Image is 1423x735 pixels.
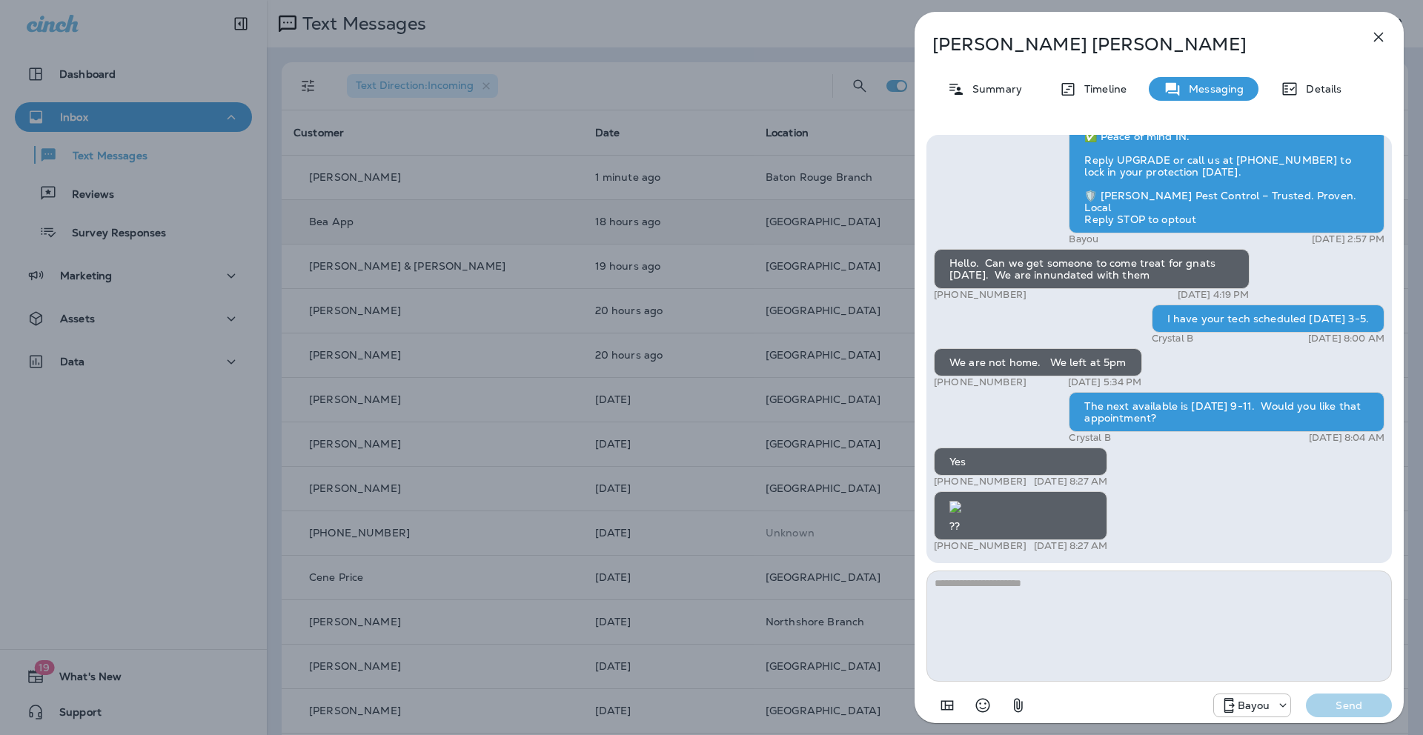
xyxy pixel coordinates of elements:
[1178,289,1250,301] p: [DATE] 4:19 PM
[932,34,1337,55] p: [PERSON_NAME] [PERSON_NAME]
[965,83,1022,95] p: Summary
[934,249,1250,289] div: Hello. Can we get someone to come treat for gnats [DATE]. We are innundated with them
[1077,83,1127,95] p: Timeline
[934,448,1107,476] div: Yes
[1069,233,1098,245] p: Bayou
[934,348,1142,376] div: We are not home. We left at 5pm
[1298,83,1341,95] p: Details
[934,476,1026,488] p: [PHONE_NUMBER]
[1312,233,1384,245] p: [DATE] 2:57 PM
[1238,699,1270,711] p: Bayou
[1034,476,1107,488] p: [DATE] 8:27 AM
[1214,696,1291,714] div: +1 (985) 315-4311
[1069,392,1384,432] div: The next available is [DATE] 9-11. Would you like that appointment?
[1069,432,1110,444] p: Crystal B
[1068,376,1142,388] p: [DATE] 5:34 PM
[934,289,1026,301] p: [PHONE_NUMBER]
[1309,432,1384,444] p: [DATE] 8:04 AM
[949,501,961,513] img: twilio-download
[1181,83,1244,95] p: Messaging
[934,376,1026,388] p: [PHONE_NUMBER]
[1152,305,1384,333] div: I have your tech scheduled [DATE] 3-5.
[1152,333,1193,345] p: Crystal B
[932,691,962,720] button: Add in a premade template
[934,540,1026,552] p: [PHONE_NUMBER]
[1308,333,1384,345] p: [DATE] 8:00 AM
[968,691,998,720] button: Select an emoji
[934,491,1107,540] div: ??
[1034,540,1107,552] p: [DATE] 8:27 AM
